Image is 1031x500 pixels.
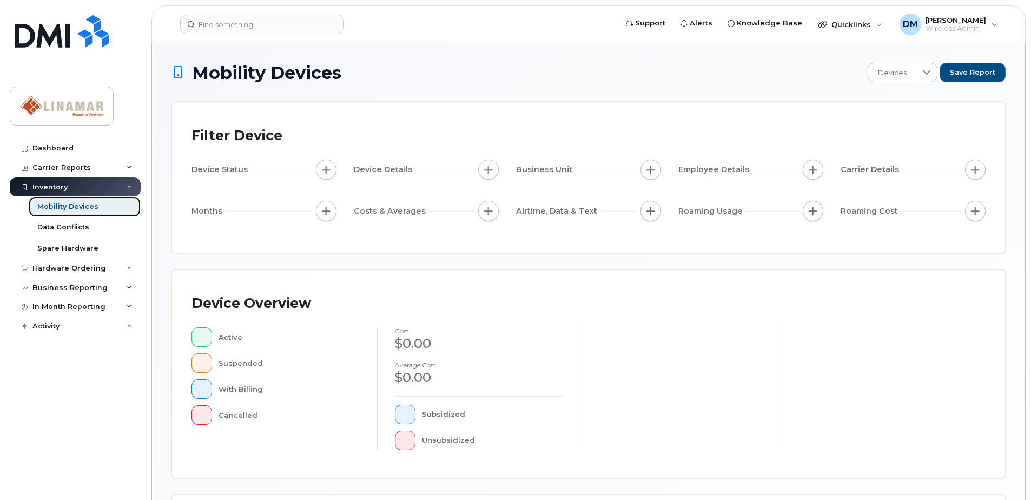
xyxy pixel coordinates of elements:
[950,68,995,77] span: Save Report
[219,327,360,347] div: Active
[395,327,563,334] h4: cost
[191,122,282,150] div: Filter Device
[395,334,563,353] div: $0.00
[354,164,415,175] span: Device Details
[841,206,901,217] span: Roaming Cost
[354,206,429,217] span: Costs & Averages
[192,63,341,82] span: Mobility Devices
[191,290,311,318] div: Device Overview
[841,164,902,175] span: Carrier Details
[516,206,600,217] span: Airtime, Data & Text
[516,164,576,175] span: Business Unit
[191,164,251,175] span: Device Status
[219,353,360,373] div: Suspended
[219,379,360,399] div: With Billing
[678,206,746,217] span: Roaming Usage
[191,206,226,217] span: Months
[422,431,563,450] div: Unsubsidized
[678,164,752,175] span: Employee Details
[422,405,563,424] div: Subsidized
[940,63,1006,82] button: Save Report
[395,369,563,387] div: $0.00
[219,405,360,425] div: Cancelled
[868,63,916,83] span: Devices
[395,361,563,369] h4: Average cost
